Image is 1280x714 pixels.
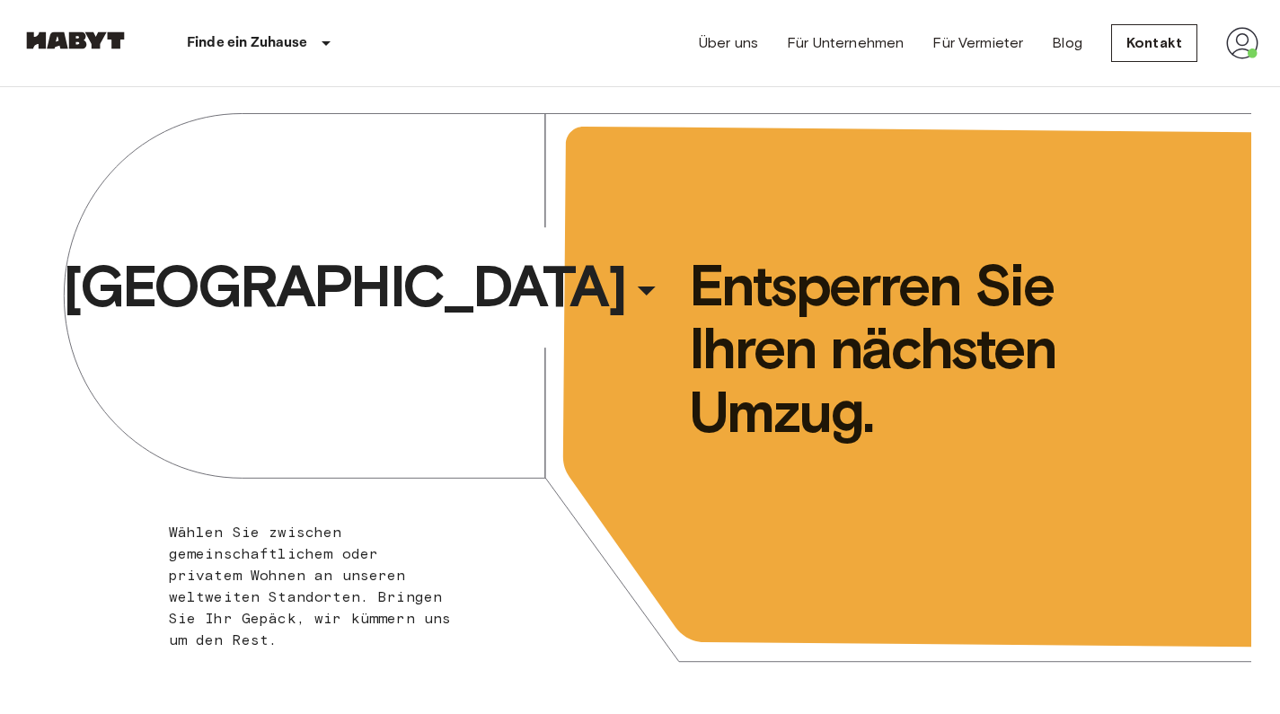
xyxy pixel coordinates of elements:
[22,31,129,49] img: Habyt
[63,251,625,322] span: [GEOGRAPHIC_DATA]
[689,254,1178,444] span: Entsperren Sie Ihren nächsten Umzug.
[787,32,904,54] a: Für Unternehmen
[169,524,452,648] span: Wählen Sie zwischen gemeinschaftlichem oder privatem Wohnen an unseren weltweiten Standorten. Bri...
[187,32,308,54] p: Finde ein Zuhause
[1111,24,1197,62] a: Kontakt
[932,32,1023,54] a: Für Vermieter
[1226,27,1258,59] img: avatar
[1052,32,1082,54] a: Blog
[56,245,675,328] button: [GEOGRAPHIC_DATA]
[699,32,758,54] a: Über uns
